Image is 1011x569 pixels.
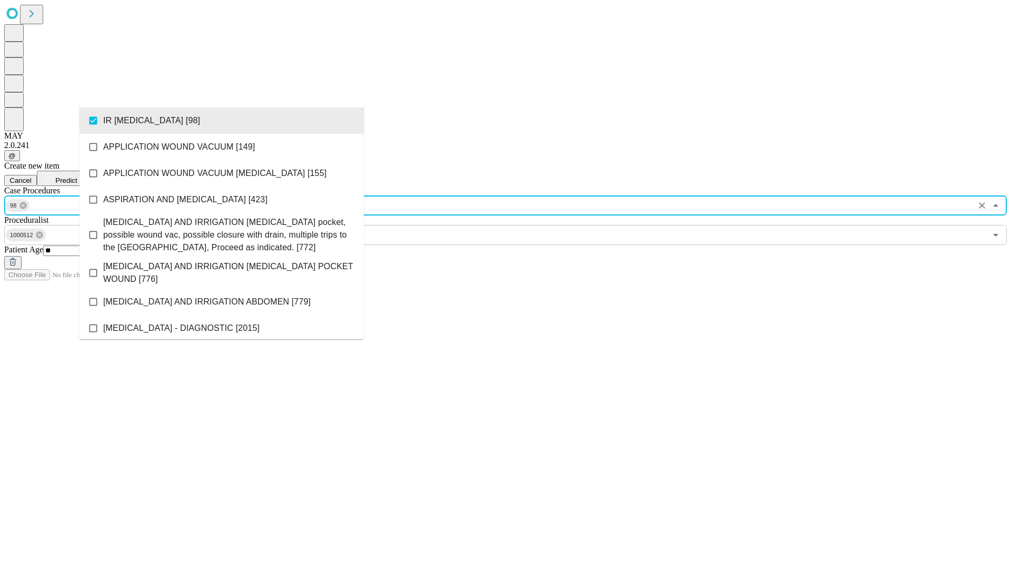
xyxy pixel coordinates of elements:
[103,216,355,254] span: [MEDICAL_DATA] AND IRRIGATION [MEDICAL_DATA] pocket, possible wound vac, possible closure with dr...
[103,141,255,153] span: APPLICATION WOUND VACUUM [149]
[9,176,32,184] span: Cancel
[103,296,311,308] span: [MEDICAL_DATA] AND IRRIGATION ABDOMEN [779]
[988,228,1003,242] button: Open
[103,260,355,286] span: [MEDICAL_DATA] AND IRRIGATION [MEDICAL_DATA] POCKET WOUND [776]
[4,150,20,161] button: @
[6,229,37,241] span: 1000512
[4,186,60,195] span: Scheduled Procedure
[8,152,16,160] span: @
[103,114,200,127] span: IR [MEDICAL_DATA] [98]
[55,176,77,184] span: Predict
[4,215,48,224] span: Proceduralist
[975,198,989,213] button: Clear
[4,245,43,254] span: Patient Age
[103,322,260,335] span: [MEDICAL_DATA] - DIAGNOSTIC [2015]
[37,171,85,186] button: Predict
[6,199,29,212] div: 98
[103,167,326,180] span: APPLICATION WOUND VACUUM [MEDICAL_DATA] [155]
[6,200,21,212] span: 98
[988,198,1003,213] button: Close
[4,141,1007,150] div: 2.0.241
[4,131,1007,141] div: MAY
[6,229,46,241] div: 1000512
[4,161,60,170] span: Create new item
[103,193,267,206] span: ASPIRATION AND [MEDICAL_DATA] [423]
[4,175,37,186] button: Cancel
